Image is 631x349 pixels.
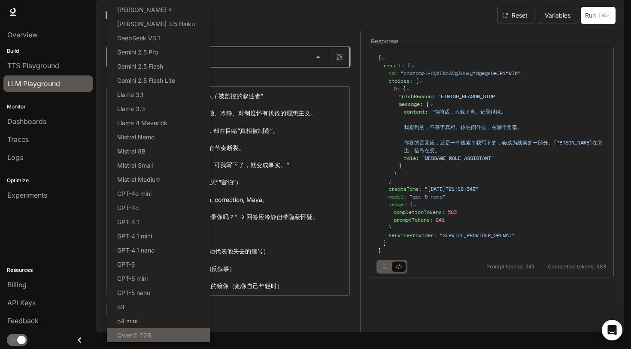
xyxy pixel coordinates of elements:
[117,48,158,57] p: Gemini 2.5 Pro
[117,217,139,226] p: GPT-4.1
[117,118,167,127] p: Llama 4 Maverick
[117,260,135,269] p: GPT-5
[117,246,155,255] p: GPT-4.1 nano
[117,302,124,311] p: o3
[117,331,151,340] p: Qwen2-72B
[117,62,163,71] p: Gemini 2.5 Flash
[117,76,175,85] p: Gemini 2.5 Flash Lite
[117,175,161,184] p: Mistral Medium
[117,5,172,14] p: [PERSON_NAME] 4
[117,161,153,170] p: Mistral Small
[117,189,152,198] p: GPT-4o mini
[117,288,150,297] p: GPT-5 nano
[117,316,137,325] p: o4 mini
[117,274,148,283] p: GPT-5 mini
[117,90,143,99] p: Llama 3.1
[117,203,139,212] p: GPT-4o
[117,147,146,156] p: Mistral 8B
[117,19,195,28] p: [PERSON_NAME] 3.5 Haiku
[117,33,160,42] p: DeepSeek V3.1
[117,232,152,241] p: GPT-4.1 mini
[117,104,145,113] p: Llama 3.3
[117,132,155,141] p: Mistral Nemo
